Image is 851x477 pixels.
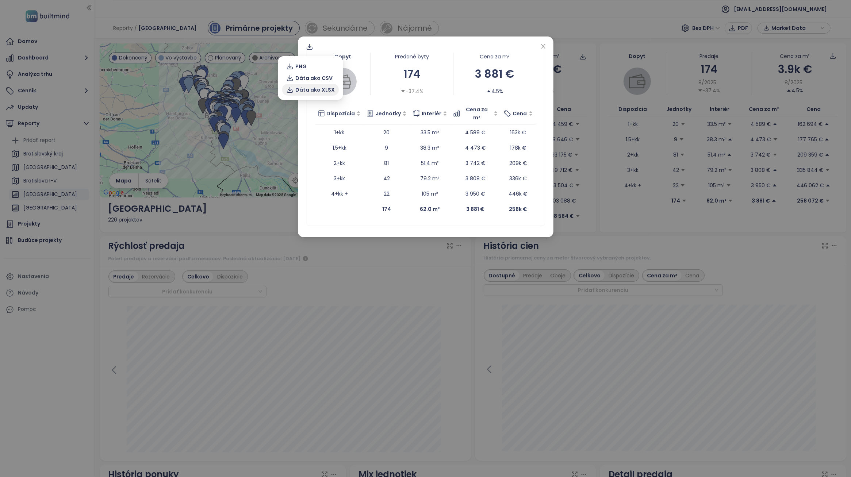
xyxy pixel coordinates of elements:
[465,175,486,182] span: 3 808 €
[410,125,450,140] td: 33.5 m²
[410,155,450,171] td: 51.4 m²
[326,109,355,118] span: Dispozícia
[364,125,410,140] td: 20
[486,89,491,94] span: caret-up
[453,65,536,82] div: 3 881 €
[462,105,492,122] span: Cena za m²
[410,171,450,186] td: 79.2 m²
[282,61,339,72] button: PNG
[410,140,450,155] td: 38.3 m²
[513,109,527,118] span: Cena
[315,171,364,186] td: 3+kk
[315,155,364,171] td: 2+kk
[364,186,410,201] td: 22
[465,144,486,151] span: 4 473 €
[465,190,485,197] span: 3 950 €
[400,87,423,95] div: -37.4%
[466,205,484,213] b: 3 881 €
[510,175,527,182] span: 336k €
[364,140,410,155] td: 9
[465,129,486,136] span: 4 589 €
[282,84,339,96] button: Dáta ako XLSX
[295,86,335,94] span: Dáta ako XLSX
[422,109,441,118] span: Interiér
[371,53,453,61] div: Predané byty
[315,53,371,61] div: Dopyt
[539,43,547,51] button: Close
[315,140,364,155] td: 1.5+kk
[364,155,410,171] td: 81
[295,74,333,82] span: Dáta ako CSV
[509,159,527,167] span: 209k €
[371,65,453,82] div: 174
[510,144,526,151] span: 178k €
[465,159,486,167] span: 3 742 €
[453,53,536,61] div: Cena za m²
[509,205,528,213] b: 258k €
[315,125,364,140] td: 1+kk
[486,87,503,95] div: 4.5%
[510,129,526,136] span: 163k €
[382,205,391,213] b: 174
[509,190,528,197] span: 446k €
[540,43,546,49] span: close
[282,72,339,84] button: Dáta ako CSV
[376,109,401,118] span: Jednotky
[364,171,410,186] td: 42
[400,89,406,94] span: caret-down
[420,205,440,213] b: 62.0 m²
[315,186,364,201] td: 4+kk +
[410,186,450,201] td: 105 m²
[295,62,307,70] span: PNG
